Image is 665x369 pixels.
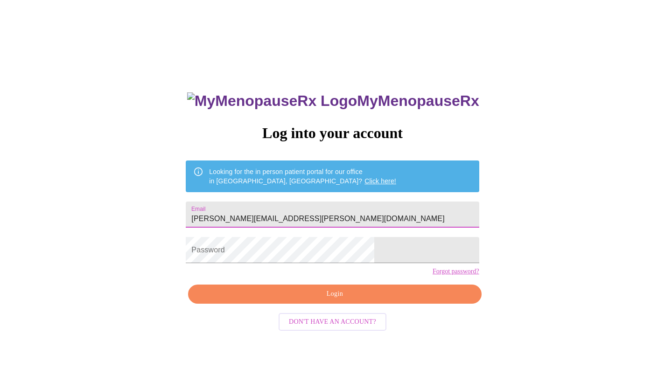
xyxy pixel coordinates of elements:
[279,313,386,331] button: Don't have an account?
[433,268,479,275] a: Forgot password?
[364,177,396,185] a: Click here!
[186,125,479,142] h3: Log into your account
[187,92,479,110] h3: MyMenopauseRx
[188,285,481,304] button: Login
[199,288,470,300] span: Login
[187,92,357,110] img: MyMenopauseRx Logo
[289,316,376,328] span: Don't have an account?
[209,163,396,189] div: Looking for the in person patient portal for our office in [GEOGRAPHIC_DATA], [GEOGRAPHIC_DATA]?
[276,317,389,325] a: Don't have an account?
